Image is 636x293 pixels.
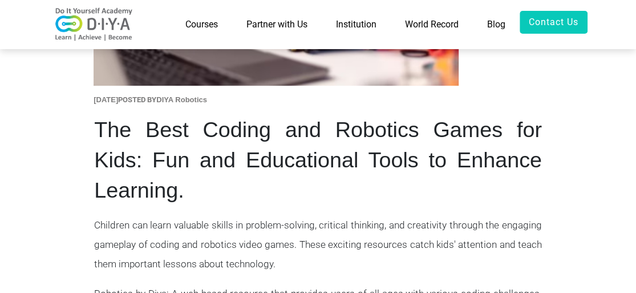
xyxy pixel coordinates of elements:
[391,11,473,38] a: World Record
[94,215,542,274] p: Children can learn valuable skills in problem-solving, critical thinking, and creativity through ...
[94,115,542,206] h1: The Best Coding and Robotics Games for Kids: Fun and Educational Tools to Enhance Learning.
[94,95,542,105] h6: [DATE] DIYA Robotics
[520,11,588,34] a: Contact Us
[322,11,391,38] a: Institution
[473,11,520,38] a: Blog
[48,7,140,42] img: logo-v2.png
[118,95,156,104] strong: POSTED BY
[232,11,322,38] a: Partner with Us
[171,11,232,38] a: Courses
